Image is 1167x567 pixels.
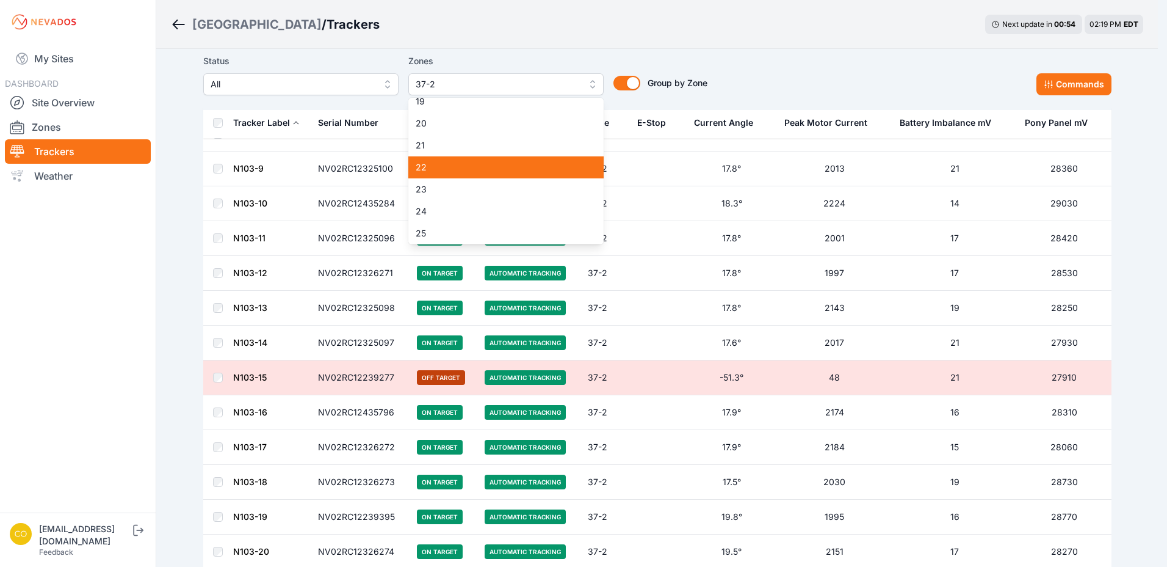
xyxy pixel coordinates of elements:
[408,73,604,95] button: 37-2
[416,161,582,174] span: 22
[416,95,582,108] span: 19
[416,227,582,240] span: 25
[416,77,579,92] span: 37-2
[408,98,604,244] div: 37-2
[416,183,582,196] span: 23
[416,205,582,218] span: 24
[416,117,582,130] span: 20
[416,139,582,152] span: 21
